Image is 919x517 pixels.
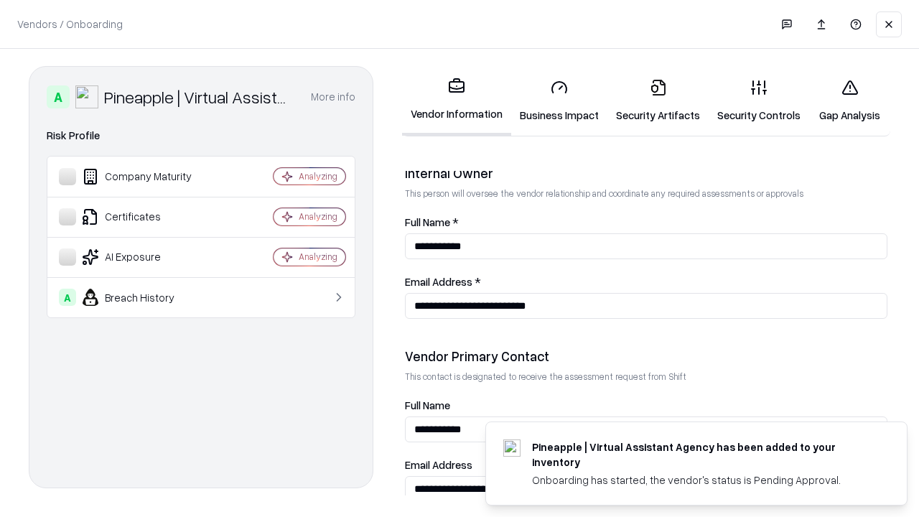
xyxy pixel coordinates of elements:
a: Security Controls [709,67,809,134]
a: Business Impact [511,67,607,134]
div: Onboarding has started, the vendor's status is Pending Approval. [532,472,872,488]
div: Pineapple | Virtual Assistant Agency has been added to your inventory [532,439,872,470]
div: Analyzing [299,210,337,223]
div: Risk Profile [47,127,355,144]
div: Internal Owner [405,164,887,182]
label: Full Name [405,400,887,411]
label: Email Address [405,460,887,470]
button: More info [311,84,355,110]
div: Certificates [59,208,230,225]
a: Security Artifacts [607,67,709,134]
div: A [47,85,70,108]
p: This person will oversee the vendor relationship and coordinate any required assessments or appro... [405,187,887,200]
img: trypineapple.com [503,439,521,457]
a: Vendor Information [402,66,511,136]
div: Breach History [59,289,230,306]
img: Pineapple | Virtual Assistant Agency [75,85,98,108]
div: Analyzing [299,170,337,182]
div: Vendor Primary Contact [405,348,887,365]
p: This contact is designated to receive the assessment request from Shift [405,371,887,383]
div: A [59,289,76,306]
a: Gap Analysis [809,67,890,134]
div: AI Exposure [59,248,230,266]
div: Analyzing [299,251,337,263]
p: Vendors / Onboarding [17,17,123,32]
div: Company Maturity [59,168,230,185]
label: Full Name * [405,217,887,228]
div: Pineapple | Virtual Assistant Agency [104,85,294,108]
label: Email Address * [405,276,887,287]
